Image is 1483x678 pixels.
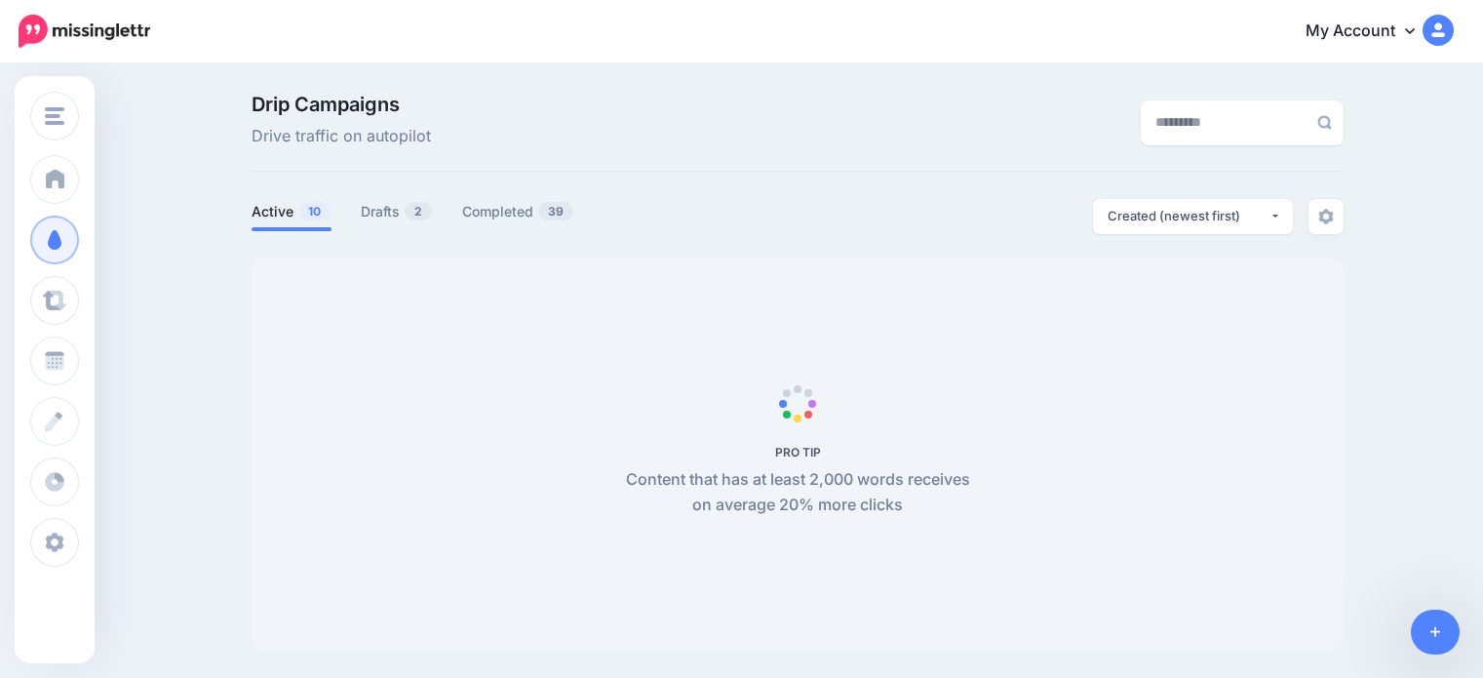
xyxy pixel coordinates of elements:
[615,467,981,518] p: Content that has at least 2,000 words receives on average 20% more clicks
[1286,8,1454,56] a: My Account
[45,107,64,125] img: menu.png
[252,200,332,223] a: Active10
[1317,115,1332,130] img: search-grey-6.png
[361,200,433,223] a: Drafts2
[1093,199,1293,234] button: Created (newest first)
[298,202,331,220] span: 10
[1108,207,1269,225] div: Created (newest first)
[615,445,981,459] h5: PRO TIP
[252,95,431,114] span: Drip Campaigns
[19,15,150,48] img: Missinglettr
[252,124,431,149] span: Drive traffic on autopilot
[1318,209,1334,224] img: settings-grey.png
[462,200,574,223] a: Completed39
[538,202,573,220] span: 39
[405,202,432,220] span: 2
